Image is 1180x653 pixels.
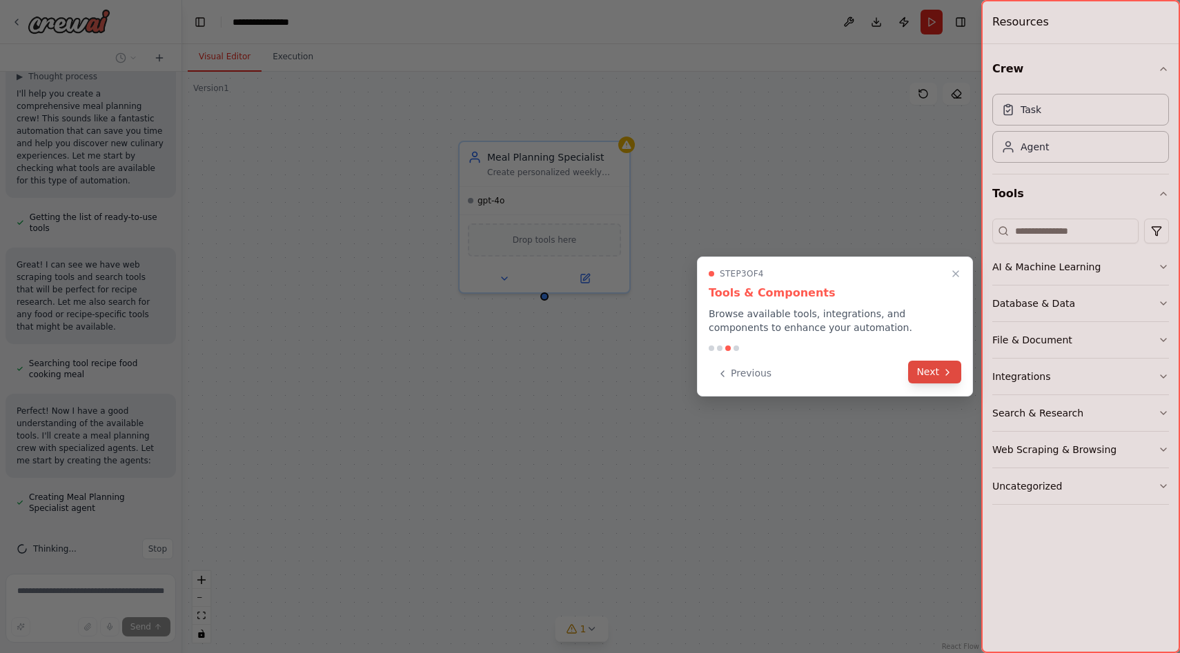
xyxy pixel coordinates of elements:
[709,307,961,334] p: Browse available tools, integrations, and components to enhance your automation.
[190,12,210,32] button: Hide left sidebar
[709,362,780,385] button: Previous
[720,268,764,279] span: Step 3 of 4
[947,265,964,282] button: Close walkthrough
[908,361,961,383] button: Next
[709,285,961,301] h3: Tools & Components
